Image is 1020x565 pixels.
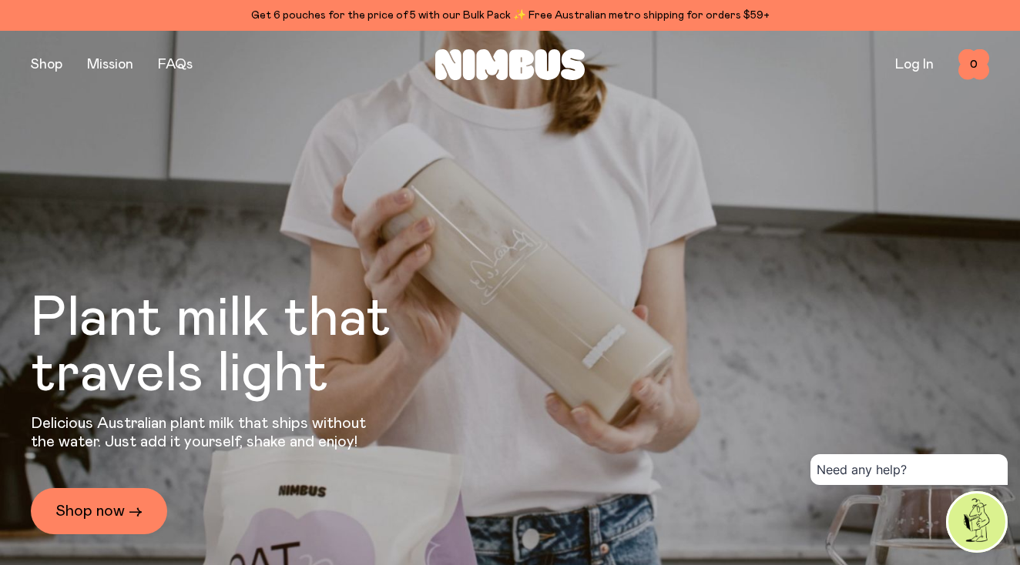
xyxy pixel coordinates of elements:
a: FAQs [158,58,193,72]
p: Delicious Australian plant milk that ships without the water. Just add it yourself, shake and enjoy! [31,414,376,451]
a: Mission [87,58,133,72]
div: Get 6 pouches for the price of 5 with our Bulk Pack ✨ Free Australian metro shipping for orders $59+ [31,6,989,25]
div: Need any help? [810,454,1008,485]
button: 0 [958,49,989,80]
a: Shop now → [31,488,167,534]
img: agent [948,493,1005,550]
a: Log In [895,58,934,72]
h1: Plant milk that travels light [31,291,475,402]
